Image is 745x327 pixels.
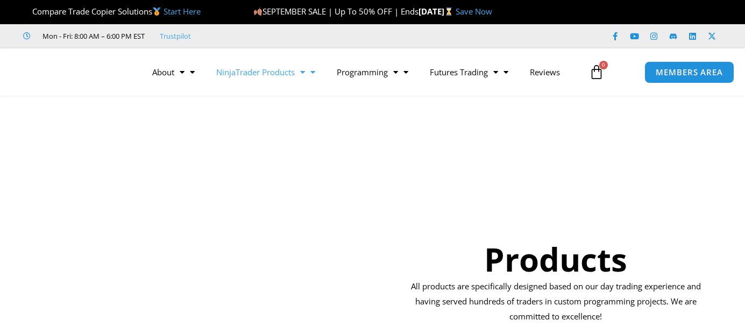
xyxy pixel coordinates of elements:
[205,60,326,84] a: NinjaTrader Products
[326,60,419,84] a: Programming
[519,60,571,84] a: Reviews
[644,61,734,83] a: MEMBERS AREA
[153,8,161,16] img: 🥇
[40,30,145,42] span: Mon - Fri: 8:00 AM – 6:00 PM EST
[419,60,519,84] a: Futures Trading
[23,6,201,17] span: Compare Trade Copier Solutions
[164,6,201,17] a: Start Here
[445,8,453,16] img: ⌛
[599,61,608,69] span: 0
[254,8,262,16] img: 🍂
[16,53,132,91] img: LogoAI | Affordable Indicators – NinjaTrader
[407,279,705,324] p: All products are specifically designed based on our day trading experience and having served hund...
[141,60,205,84] a: About
[456,6,492,17] a: Save Now
[141,60,581,84] nav: Menu
[418,6,456,17] strong: [DATE]
[573,56,620,88] a: 0
[160,30,191,42] a: Trustpilot
[656,68,723,76] span: MEMBERS AREA
[24,8,32,16] img: 🏆
[407,237,705,282] h1: Products
[253,6,418,17] span: SEPTEMBER SALE | Up To 50% OFF | Ends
